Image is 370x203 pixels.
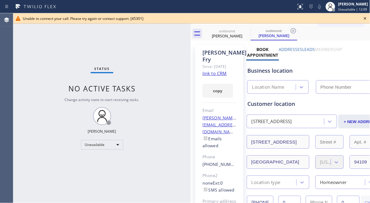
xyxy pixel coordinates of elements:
[202,172,237,179] div: Phone2
[204,136,208,140] input: Emails allowed
[252,84,284,91] div: Location Name
[251,28,297,33] div: outbound
[205,27,250,40] div: John Fry
[68,84,136,94] span: No active tasks
[247,155,309,169] input: City
[23,16,143,21] span: Unable to connect your call. Please try again or contact support. [45301]
[213,180,223,186] span: Ext: 0
[94,67,110,71] span: Status
[315,2,324,11] button: Mute
[315,135,344,149] input: Street #
[252,118,292,125] div: [STREET_ADDRESS]
[202,49,237,63] div: [PERSON_NAME] Fry
[202,154,237,160] div: Phone
[88,129,116,134] div: [PERSON_NAME]
[202,63,237,70] div: Since: [DATE]
[320,179,347,186] div: Homeowner
[205,29,250,33] div: outbound
[205,33,250,39] div: [PERSON_NAME]
[252,179,281,186] div: Location type
[247,46,278,58] label: Book Appointment
[202,180,237,194] div: none
[338,2,368,7] div: [PERSON_NAME]
[202,115,239,135] a: [PERSON_NAME][EMAIL_ADDRESS][DOMAIN_NAME]
[315,46,342,52] label: Membership
[204,188,208,192] input: SMS allowed
[202,107,237,114] div: Email
[303,46,315,52] label: Leads
[202,84,233,98] button: copy
[247,135,309,149] input: Address
[202,161,241,167] a: [PHONE_NUMBER]
[65,97,140,102] span: Change activity state to start receiving tasks.
[279,46,303,52] label: Addresses
[202,70,227,76] a: link to CRM
[338,7,367,11] span: Unavailable | 12:09
[81,140,123,150] div: Unavailable
[251,27,297,40] div: John Fry
[202,187,235,193] label: SMS allowed
[251,33,297,38] div: [PERSON_NAME]
[202,136,222,148] label: Emails allowed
